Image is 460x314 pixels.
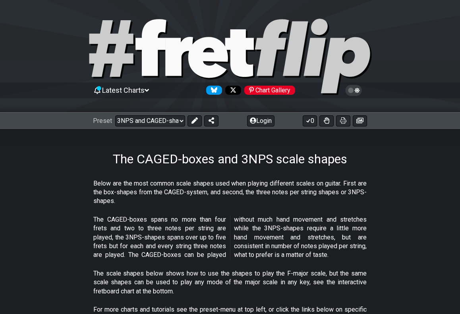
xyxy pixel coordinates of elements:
a: #fretflip at Pinterest [241,86,295,95]
select: Preset [115,115,185,126]
button: Share Preset [204,115,218,126]
p: The scale shapes below shows how to use the shapes to play the F-major scale, but the same scale ... [93,269,367,296]
button: Login [247,115,274,126]
button: Print [336,115,350,126]
h1: The CAGED-boxes and 3NPS scale shapes [113,151,347,167]
button: Edit Preset [187,115,202,126]
button: 0 [303,115,317,126]
a: Follow #fretflip at Bluesky [203,86,222,95]
button: Create image [353,115,367,126]
button: Toggle Dexterity for all fretkits [319,115,334,126]
p: Below are the most common scale shapes used when playing different scales on guitar. First are th... [93,179,367,206]
div: Chart Gallery [244,86,295,95]
p: The CAGED-boxes spans no more than four frets and two to three notes per string are played, the 3... [93,215,367,260]
span: Toggle light / dark theme [349,87,358,94]
a: Follow #fretflip at X [222,86,241,95]
span: Latest Charts [102,86,145,94]
span: Preset [93,117,112,124]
